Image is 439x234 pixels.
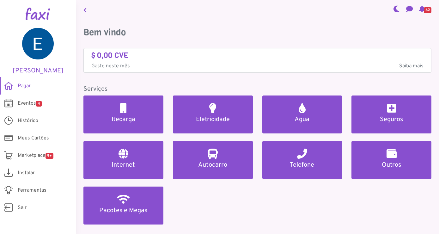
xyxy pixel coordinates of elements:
a: Telefone [262,141,342,179]
h5: Autocarro [180,161,245,169]
a: Agua [262,95,342,133]
a: Autocarro [173,141,253,179]
span: Histórico [18,117,38,125]
h5: Telefone [270,161,335,169]
p: Gasto neste mês [91,62,424,70]
a: $ 0,00 CVE Gasto neste mêsSaiba mais [91,51,424,70]
h5: [PERSON_NAME] [9,67,66,75]
span: Marketplace [18,152,53,159]
span: 4 [36,101,42,107]
a: Recarga [83,95,163,133]
span: Sair [18,204,27,212]
a: Outros [351,141,431,179]
span: Ferramentas [18,187,46,194]
h5: Recarga [91,116,156,123]
span: Eventos [18,100,42,107]
a: [PERSON_NAME] [9,28,66,75]
h5: Internet [91,161,156,169]
h5: Outros [359,161,424,169]
h4: $ 0,00 CVE [91,51,424,60]
a: Eletricidade [173,95,253,133]
h5: Eletricidade [180,116,245,123]
span: 62 [424,7,431,13]
h5: Agua [270,116,335,123]
span: Instalar [18,169,35,177]
h5: Serviços [83,85,431,93]
span: Saiba mais [399,62,424,70]
span: Meus Cartões [18,134,49,142]
h5: Seguros [359,116,424,123]
h5: Pacotes e Megas [91,207,156,214]
a: Seguros [351,95,431,133]
a: Pacotes e Megas [83,187,163,225]
span: 9+ [46,153,53,159]
a: Internet [83,141,163,179]
span: Pagar [18,82,31,90]
h3: Bem vindo [83,27,431,38]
